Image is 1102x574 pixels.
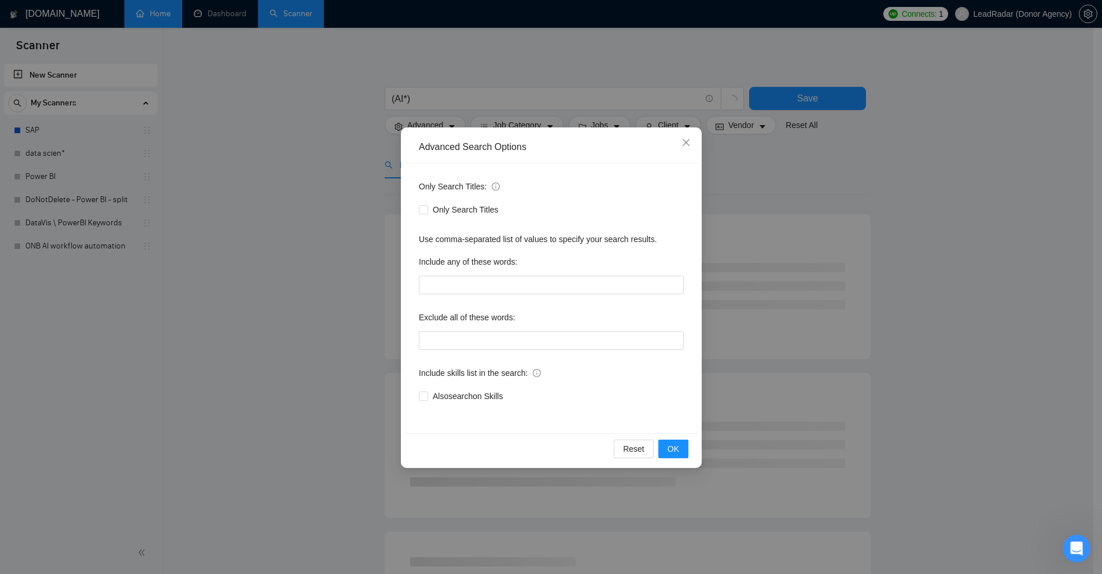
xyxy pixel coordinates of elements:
[670,127,702,159] button: Close
[419,180,500,193] span: Only Search Titles:
[419,367,541,379] span: Include skills list in the search:
[419,141,684,153] div: Advanced Search Options
[681,138,691,147] span: close
[667,443,679,455] span: OK
[428,390,507,403] span: Also search on Skills
[428,203,503,216] span: Only Search Titles
[419,308,515,327] label: Exclude all of these words:
[658,440,688,458] button: OK
[8,5,30,27] button: go back
[492,182,500,191] span: info-circle
[1063,535,1090,562] iframe: Intercom live chat
[419,253,517,271] label: Include any of these words:
[348,5,370,27] button: Collapse window
[370,5,390,25] div: Close
[533,369,541,377] span: info-circle
[419,233,684,246] div: Use comma-separated list of values to specify your search results.
[614,440,654,458] button: Reset
[623,443,644,455] span: Reset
